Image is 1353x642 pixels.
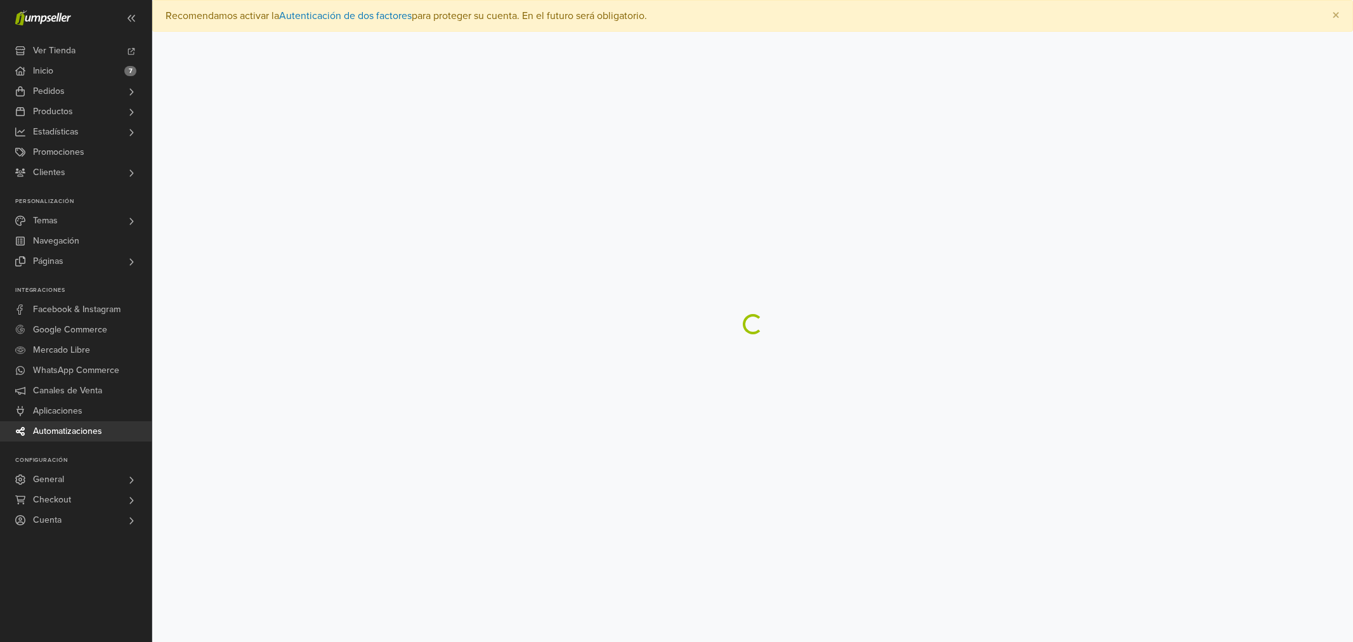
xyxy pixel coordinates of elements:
a: Autenticación de dos factores [279,10,412,22]
span: Canales de Venta [33,381,102,401]
p: Integraciones [15,287,152,294]
span: Checkout [33,490,71,510]
span: Páginas [33,251,63,272]
span: WhatsApp Commerce [33,360,119,381]
span: Productos [33,102,73,122]
span: Pedidos [33,81,65,102]
p: Personalización [15,198,152,206]
button: Close [1319,1,1352,31]
p: Configuración [15,457,152,464]
span: General [33,469,64,490]
span: Temas [33,211,58,231]
span: 7 [124,66,136,76]
span: Aplicaciones [33,401,82,421]
span: Promociones [33,142,84,162]
span: Cuenta [33,510,62,530]
span: Automatizaciones [33,421,102,442]
span: Google Commerce [33,320,107,340]
span: Facebook & Instagram [33,299,121,320]
span: Ver Tienda [33,41,75,61]
span: × [1332,6,1340,25]
span: Clientes [33,162,65,183]
span: Inicio [33,61,53,81]
span: Estadísticas [33,122,79,142]
span: Navegación [33,231,79,251]
span: Mercado Libre [33,340,90,360]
